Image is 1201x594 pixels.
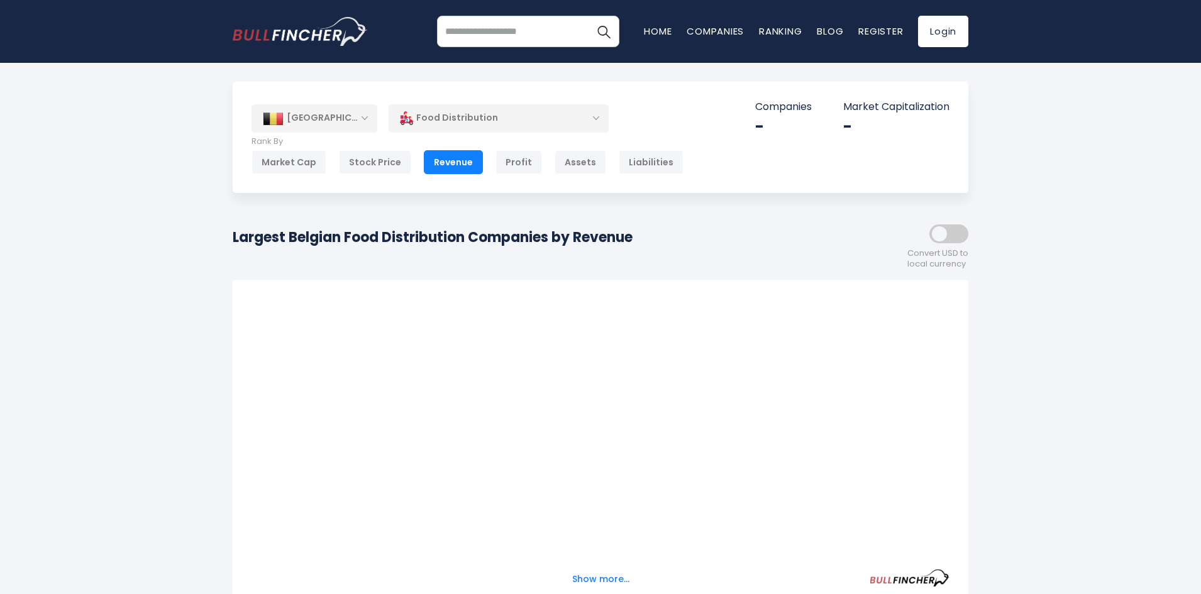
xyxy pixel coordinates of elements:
button: Show more... [565,569,637,590]
div: - [755,117,812,136]
p: Rank By [252,136,684,147]
a: Go to homepage [233,17,368,46]
a: Register [858,25,903,38]
div: Assets [555,150,606,174]
div: Revenue [424,150,483,174]
div: Stock Price [339,150,411,174]
div: - [843,117,949,136]
a: Companies [687,25,744,38]
div: Market Cap [252,150,326,174]
button: Search [588,16,619,47]
p: Market Capitalization [843,101,949,114]
div: [GEOGRAPHIC_DATA] [252,104,377,132]
img: bullfincher logo [233,17,368,46]
h1: Largest Belgian Food Distribution Companies by Revenue [233,227,633,248]
div: Food Distribution [389,104,609,133]
p: Companies [755,101,812,114]
div: Liabilities [619,150,684,174]
div: Profit [495,150,542,174]
a: Blog [817,25,843,38]
a: Home [644,25,672,38]
span: Convert USD to local currency [907,248,968,270]
a: Ranking [759,25,802,38]
a: Login [918,16,968,47]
